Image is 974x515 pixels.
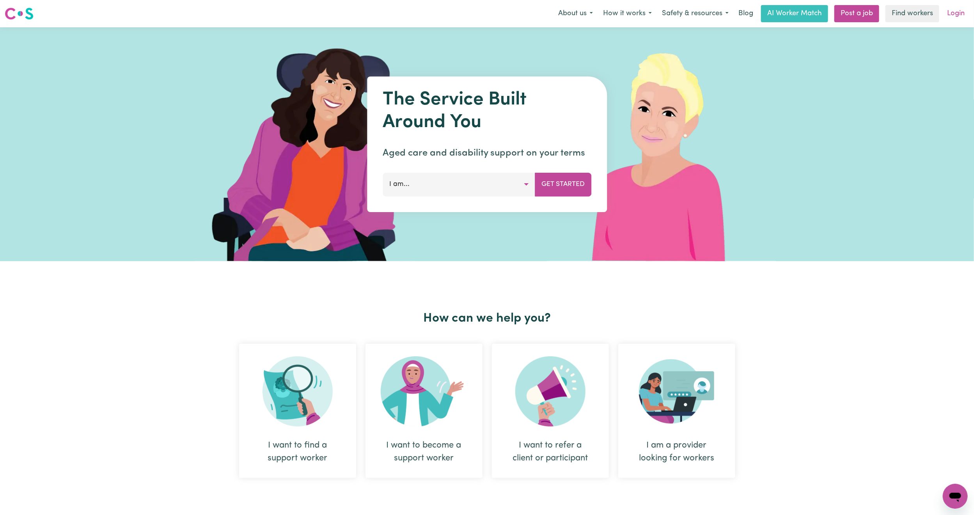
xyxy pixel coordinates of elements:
button: Get Started [535,173,591,196]
h2: How can we help you? [234,311,740,326]
img: Careseekers logo [5,7,34,21]
img: Become Worker [381,356,467,427]
a: Careseekers logo [5,5,34,23]
button: How it works [598,5,657,22]
a: Blog [734,5,758,22]
a: Login [942,5,969,22]
div: I want to find a support worker [258,439,337,465]
img: Provider [639,356,715,427]
div: I want to refer a client or participant [511,439,590,465]
p: Aged care and disability support on your terms [383,146,591,160]
iframe: Button to launch messaging window, conversation in progress [943,484,968,509]
button: Safety & resources [657,5,734,22]
button: About us [553,5,598,22]
div: I am a provider looking for workers [637,439,717,465]
div: I want to refer a client or participant [492,344,609,478]
a: Find workers [885,5,939,22]
a: AI Worker Match [761,5,828,22]
div: I want to become a support worker [365,344,483,478]
div: I am a provider looking for workers [618,344,735,478]
img: Refer [515,356,585,427]
div: I want to find a support worker [239,344,356,478]
div: I want to become a support worker [384,439,464,465]
button: I am... [383,173,535,196]
img: Search [263,356,333,427]
a: Post a job [834,5,879,22]
h1: The Service Built Around You [383,89,591,134]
